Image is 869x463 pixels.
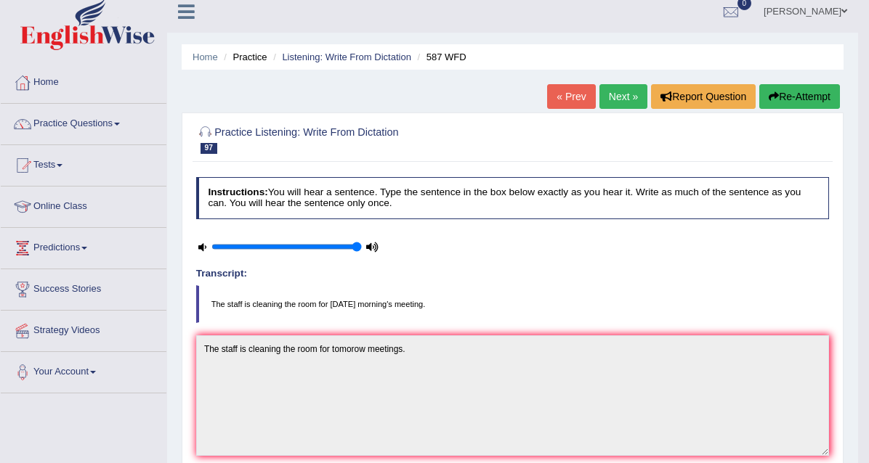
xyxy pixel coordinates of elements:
a: Success Stories [1,269,166,306]
li: Practice [220,50,267,64]
blockquote: The staff is cleaning the room for [DATE] morning's meeting. [196,285,830,323]
h4: You will hear a sentence. Type the sentence in the box below exactly as you hear it. Write as muc... [196,177,830,218]
button: Report Question [651,84,756,109]
a: Your Account [1,352,166,388]
a: Home [1,62,166,99]
a: Practice Questions [1,104,166,140]
b: Instructions: [208,187,267,197]
span: 97 [201,143,217,154]
a: Listening: Write From Dictation [282,52,411,62]
a: « Prev [547,84,595,109]
a: Home [193,52,218,62]
a: Predictions [1,228,166,264]
h2: Practice Listening: Write From Dictation [196,123,589,154]
a: Next » [599,84,647,109]
a: Strategy Videos [1,311,166,347]
a: Online Class [1,187,166,223]
li: 587 WFD [414,50,466,64]
h4: Transcript: [196,269,830,279]
a: Tests [1,145,166,181]
button: Re-Attempt [759,84,840,109]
